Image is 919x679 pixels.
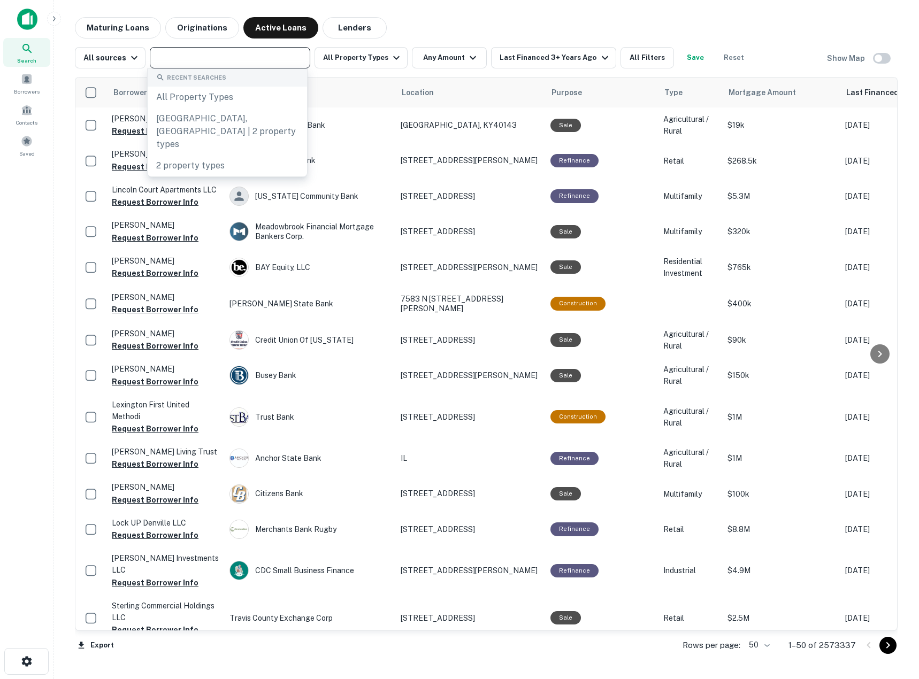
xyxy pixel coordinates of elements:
[663,446,717,470] p: Agricultural / Rural
[3,69,50,98] a: Borrowers
[148,108,307,155] div: [GEOGRAPHIC_DATA], [GEOGRAPHIC_DATA] | 2 property types
[112,600,219,623] p: Sterling Commercial Holdings LLC
[663,256,717,279] p: Residential Investment
[229,407,390,427] div: Trust Bank
[16,118,37,127] span: Contacts
[112,196,198,209] button: Request Borrower Info
[722,78,840,107] th: Mortgage Amount
[75,637,117,653] button: Export
[550,333,581,346] div: Sale
[148,155,307,176] div: 2 property types
[165,17,239,38] button: Originations
[727,488,834,500] p: $100k
[550,452,599,465] div: This loan purpose was for refinancing
[230,561,248,580] img: picture
[17,56,36,65] span: Search
[727,226,834,237] p: $320k
[621,47,674,68] button: All Filters
[663,226,717,237] p: Multifamily
[112,529,198,542] button: Request Borrower Info
[717,47,751,68] button: Reset
[727,190,834,202] p: $5.3M
[727,119,834,131] p: $19k
[727,369,834,381] p: $150k
[663,113,717,137] p: Agricultural / Rural
[401,227,540,236] p: [STREET_ADDRESS]
[866,559,919,611] iframe: Chat Widget
[727,411,834,423] p: $1M
[727,155,834,167] p: $268.5k
[224,78,395,107] th: Lender
[229,561,390,580] div: CDC Small Business Finance
[229,449,390,468] div: Anchor State Bank
[550,564,599,577] div: This loan purpose was for refinancing
[727,452,834,464] p: $1M
[112,339,198,352] button: Request Borrower Info
[401,489,540,498] p: [STREET_ADDRESS]
[112,623,198,636] button: Request Borrower Info
[663,565,717,576] p: Industrial
[112,458,198,470] button: Request Borrower Info
[401,453,540,463] p: IL
[19,149,35,158] span: Saved
[727,261,834,273] p: $765k
[113,86,147,99] span: Borrower
[112,291,219,303] p: [PERSON_NAME]
[401,120,540,130] p: [GEOGRAPHIC_DATA], KY40143
[230,331,248,349] img: picture
[727,334,834,346] p: $90k
[112,148,219,160] p: [PERSON_NAME]
[550,119,581,132] div: Sale
[229,298,390,310] p: [PERSON_NAME] State Bank
[401,294,540,313] p: 7583 N [STREET_ADDRESS][PERSON_NAME]
[17,9,37,30] img: capitalize-icon.png
[229,484,390,504] div: Citizens Bank
[545,78,658,107] th: Purpose
[112,493,198,506] button: Request Borrower Info
[491,47,616,68] button: Last Financed 3+ Years Ago
[663,612,717,624] p: Retail
[395,78,545,107] th: Location
[112,184,219,196] p: Lincoln Court Apartments LLC
[727,298,834,310] p: $400k
[827,52,867,64] h6: Show Map
[230,258,248,276] img: picture
[663,364,717,387] p: Agricultural / Rural
[83,51,141,64] div: All sources
[75,17,161,38] button: Maturing Loans
[315,47,408,68] button: All Property Types
[663,523,717,535] p: Retail
[745,637,771,653] div: 50
[3,100,50,129] a: Contacts
[658,78,722,107] th: Type
[550,611,581,624] div: Sale
[3,131,50,160] a: Saved
[879,637,897,654] button: Go to next page
[3,38,50,67] a: Search
[112,303,198,316] button: Request Borrower Info
[112,422,198,435] button: Request Borrower Info
[229,520,390,539] div: Merchants Bank Rugby
[678,47,713,68] button: Save your search to get updates of matches that match your search criteria.
[323,17,387,38] button: Lenders
[112,481,219,493] p: [PERSON_NAME]
[727,565,834,576] p: $4.9M
[229,612,390,624] p: Travis County Exchange Corp
[788,639,856,652] p: 1–50 of 2573337
[550,369,581,382] div: Sale
[112,399,219,422] p: Lexington First United Methodi
[230,520,248,538] img: picture
[229,187,390,206] div: [US_STATE] Community Bank
[401,335,540,345] p: [STREET_ADDRESS]
[230,366,248,384] img: picture
[229,366,390,385] div: Busey Bank
[683,639,740,652] p: Rows per page:
[550,260,581,274] div: Sale
[664,86,696,99] span: Type
[401,566,540,575] p: [STREET_ADDRESS][PERSON_NAME]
